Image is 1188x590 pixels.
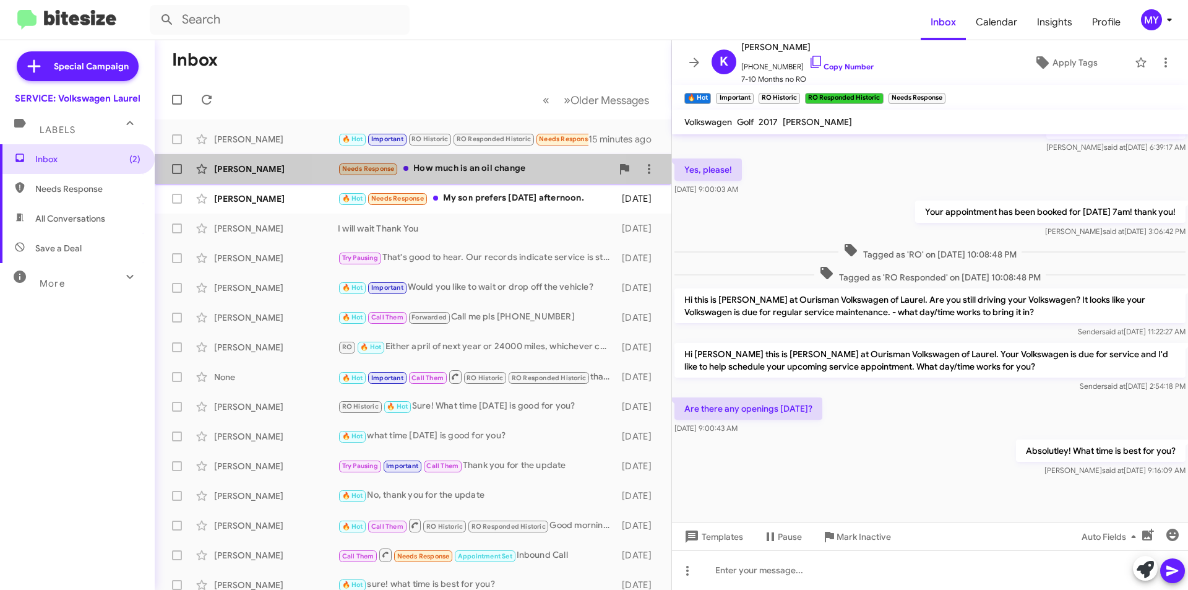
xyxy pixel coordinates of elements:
button: Templates [672,526,753,548]
span: RO Responded Historic [471,523,546,531]
span: [PERSON_NAME] [741,40,874,54]
span: Call Them [411,374,444,382]
span: [PERSON_NAME] [DATE] 9:16:09 AM [1044,466,1186,475]
a: Special Campaign [17,51,139,81]
div: [PERSON_NAME] [214,490,338,502]
span: RO Historic [411,135,448,143]
div: [PERSON_NAME] [214,549,338,562]
div: [PERSON_NAME] [214,341,338,354]
p: Absolutley! What time is best for you? [1016,440,1186,462]
div: Would you like to wait or drop off the vehicle? [338,280,616,295]
button: Previous [535,87,557,113]
div: None [214,371,338,383]
div: How much is an oil change [338,162,612,176]
span: Templates [682,526,743,548]
span: Important [386,462,418,470]
a: Insights [1027,4,1082,40]
span: 🔥 Hot [360,343,381,351]
span: More [40,278,65,289]
span: said at [1104,381,1126,391]
div: Either april of next year or 24000 miles, whichever comes first [338,340,616,354]
span: [PERSON_NAME] [783,116,852,128]
span: RO Responded Historic [457,135,531,143]
span: Needs Response [539,135,592,143]
small: RO Historic [759,93,800,104]
div: [PERSON_NAME] [214,460,338,472]
div: [PERSON_NAME] [214,430,338,443]
span: said at [1102,466,1124,475]
div: [PERSON_NAME] [214,222,338,235]
button: Apply Tags [1002,51,1129,74]
span: Call Them [371,523,403,531]
span: said at [1103,227,1124,236]
span: RO [342,343,352,351]
span: 🔥 Hot [342,135,363,143]
span: 🔥 Hot [342,581,363,589]
span: Pause [778,526,802,548]
span: K [720,52,728,72]
small: Important [716,93,753,104]
div: No, thank you for the update [338,488,616,503]
span: Inbox [35,153,140,165]
div: [PERSON_NAME] [214,401,338,413]
span: Labels [40,124,75,136]
div: [PERSON_NAME] [214,311,338,324]
span: said at [1104,142,1126,152]
span: [DATE] 9:00:03 AM [674,184,738,194]
button: Next [556,87,656,113]
p: Hi [PERSON_NAME] this is [PERSON_NAME] at Ourisman Volkswagen of Laurel. Your Volkswagen is due f... [674,343,1186,378]
div: [PERSON_NAME] [214,193,338,205]
button: Auto Fields [1072,526,1151,548]
span: Tagged as 'RO' on [DATE] 10:08:48 PM [838,243,1022,261]
span: Apply Tags [1052,51,1098,74]
span: Auto Fields [1082,526,1141,548]
span: Calendar [966,4,1027,40]
small: 🔥 Hot [684,93,711,104]
span: 🔥 Hot [387,402,408,410]
div: Call me pls [PHONE_NUMBER] [338,310,616,324]
div: [DATE] [616,519,661,532]
span: Sender [DATE] 11:22:27 AM [1078,327,1186,336]
span: Sender [DATE] 2:54:18 PM [1080,381,1186,391]
div: what time [DATE] is good for you? [338,429,616,443]
a: Inbox [921,4,966,40]
input: Search [150,5,410,35]
p: Are there any openings [DATE]? [674,397,822,420]
nav: Page navigation example [536,87,656,113]
span: Tagged as 'RO Responded' on [DATE] 10:08:48 PM [814,266,1046,284]
span: Needs Response [371,194,424,202]
span: Try Pausing [342,462,378,470]
span: Needs Response [35,183,140,195]
span: 2017 [759,116,778,128]
div: 15 minutes ago [588,133,661,145]
span: Call Them [426,462,458,470]
div: [DATE] [616,430,661,443]
button: Mark Inactive [812,526,901,548]
span: Call Them [371,313,403,321]
span: 7-10 Months no RO [741,73,874,85]
span: All Conversations [35,212,105,225]
span: Needs Response [397,552,450,560]
span: [DATE] 9:00:43 AM [674,423,738,433]
div: [DATE] [616,371,661,383]
div: [DATE] [616,222,661,235]
span: said at [1102,327,1124,336]
div: [DATE] [616,460,661,472]
span: Needs Response [342,165,395,173]
span: [PERSON_NAME] [DATE] 3:06:42 PM [1045,227,1186,236]
span: (2) [129,153,140,165]
span: Important [371,284,403,292]
span: RO Historic [467,374,503,382]
span: Save a Deal [35,242,82,254]
p: Hi this is [PERSON_NAME] at Ourisman Volkswagen of Laurel. Are you still driving your Volkswagen?... [674,288,1186,323]
div: [DATE] [616,490,661,502]
span: Try Pausing [342,254,378,262]
span: RO Responded Historic [512,374,586,382]
span: RO Historic [342,402,379,410]
span: 🔥 Hot [342,374,363,382]
div: [PERSON_NAME] [214,252,338,264]
div: Good morning! I apologize for the late response. When would be the next best day for you? [338,518,616,533]
div: My son prefers [DATE] afternoon. [338,191,616,206]
div: SERVICE: Volkswagen Laurel [15,92,140,105]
